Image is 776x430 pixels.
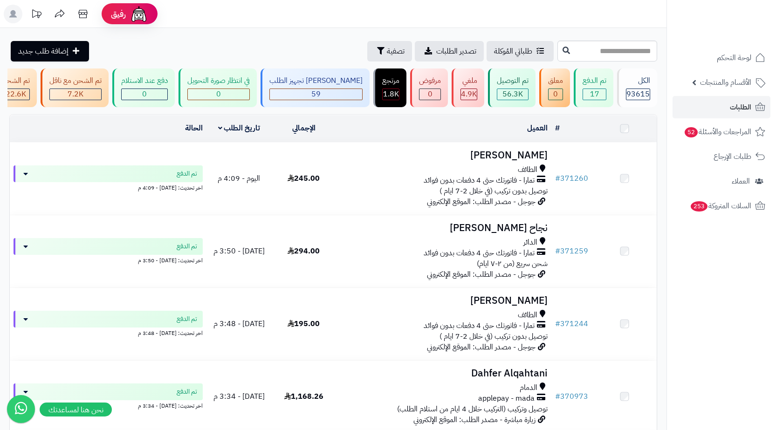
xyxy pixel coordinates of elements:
a: طلبات الإرجاع [673,145,770,168]
a: #370973 [555,391,588,402]
a: معلق 0 [537,68,572,107]
a: تم الدفع 17 [572,68,615,107]
a: المراجعات والأسئلة52 [673,121,770,143]
span: شحن سريع (من ٢-٧ ايام) [477,258,548,269]
span: تصدير الطلبات [436,46,476,57]
a: الكل93615 [615,68,659,107]
span: تمارا - فاتورتك حتى 4 دفعات بدون فوائد [424,175,535,186]
div: 0 [122,89,167,100]
span: 294.00 [288,246,320,257]
div: اخر تحديث: [DATE] - 3:34 م [14,400,203,410]
span: الدمام [520,382,537,393]
div: الكل [626,75,650,86]
button: تصفية [367,41,412,61]
div: تم الدفع [583,75,606,86]
div: 0 [419,89,440,100]
a: #371244 [555,318,588,329]
div: دفع عند الاستلام [121,75,168,86]
span: 52 [685,127,698,137]
span: المراجعات والأسئلة [684,125,751,138]
span: 22.6K [6,89,26,100]
span: 1.8K [383,89,399,100]
span: الأقسام والمنتجات [700,76,751,89]
h3: نجاح [PERSON_NAME] [340,223,548,233]
span: 7.2K [68,89,83,100]
a: مرفوض 0 [408,68,450,107]
div: تم الشحن مع ناقل [49,75,102,86]
span: الطائف [518,310,537,321]
span: # [555,318,560,329]
div: ملغي [460,75,477,86]
a: الإجمالي [292,123,316,134]
a: #371260 [555,173,588,184]
span: زيارة مباشرة - مصدر الطلب: الموقع الإلكتروني [413,414,536,425]
a: [PERSON_NAME] تجهيز الطلب 59 [259,68,371,107]
h3: [PERSON_NAME] [340,295,548,306]
span: 195.00 [288,318,320,329]
a: تم الشحن مع ناقل 7.2K [39,68,110,107]
span: تم الدفع [177,242,197,251]
div: تم التوصيل [497,75,529,86]
div: 56309 [497,89,528,100]
span: طلبات الإرجاع [714,150,751,163]
a: الطلبات [673,96,770,118]
span: تم الدفع [177,169,197,178]
a: تم التوصيل 56.3K [486,68,537,107]
span: [DATE] - 3:50 م [213,246,265,257]
div: اخر تحديث: [DATE] - 3:50 م [14,255,203,265]
span: تم الدفع [177,387,197,396]
span: 253 [691,201,707,212]
span: إضافة طلب جديد [18,46,69,57]
span: 59 [311,89,321,100]
div: 22608 [2,89,29,100]
span: تمارا - فاتورتك حتى 4 دفعات بدون فوائد [424,321,535,331]
h3: Dahfer Alqahtani [340,368,548,379]
a: العميل [527,123,548,134]
span: لوحة التحكم [717,51,751,64]
div: في انتظار صورة التحويل [187,75,250,86]
a: لوحة التحكم [673,47,770,69]
a: دفع عند الاستلام 0 [110,68,177,107]
span: # [555,246,560,257]
span: رفيق [111,8,126,20]
a: إضافة طلب جديد [11,41,89,61]
a: # [555,123,560,134]
span: 17 [590,89,599,100]
a: تحديثات المنصة [25,5,48,26]
span: جوجل - مصدر الطلب: الموقع الإلكتروني [427,196,536,207]
a: مرتجع 1.8K [371,68,408,107]
a: طلباتي المُوكلة [487,41,554,61]
span: [DATE] - 3:48 م [213,318,265,329]
span: العملاء [732,175,750,188]
span: جوجل - مصدر الطلب: الموقع الإلكتروني [427,269,536,280]
div: [PERSON_NAME] تجهيز الطلب [269,75,363,86]
a: تاريخ الطلب [218,123,261,134]
span: الدائر [523,237,537,248]
span: تم الدفع [177,314,197,324]
div: 1793 [383,89,399,100]
span: اليوم - 4:09 م [218,173,260,184]
a: العملاء [673,170,770,192]
a: في انتظار صورة التحويل 0 [177,68,259,107]
span: [DATE] - 3:34 م [213,391,265,402]
span: توصيل وتركيب (التركيب خلال 4 ايام من استلام الطلب) [397,403,548,415]
h3: [PERSON_NAME] [340,150,548,161]
span: applepay - mada [478,393,535,404]
span: جوجل - مصدر الطلب: الموقع الإلكتروني [427,341,536,353]
a: تصدير الطلبات [415,41,484,61]
a: #371259 [555,246,588,257]
span: 4.9K [461,89,477,100]
a: السلات المتروكة253 [673,195,770,217]
span: # [555,391,560,402]
div: اخر تحديث: [DATE] - 3:48 م [14,328,203,337]
span: 56.3K [502,89,523,100]
span: تصفية [387,46,405,57]
div: مرفوض [419,75,441,86]
span: 0 [428,89,433,100]
span: 0 [216,89,221,100]
div: 17 [583,89,606,100]
span: الطائف [518,164,537,175]
span: توصيل بدون تركيب (في خلال 2-7 ايام ) [440,185,548,197]
a: ملغي 4.9K [450,68,486,107]
span: طلباتي المُوكلة [494,46,532,57]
